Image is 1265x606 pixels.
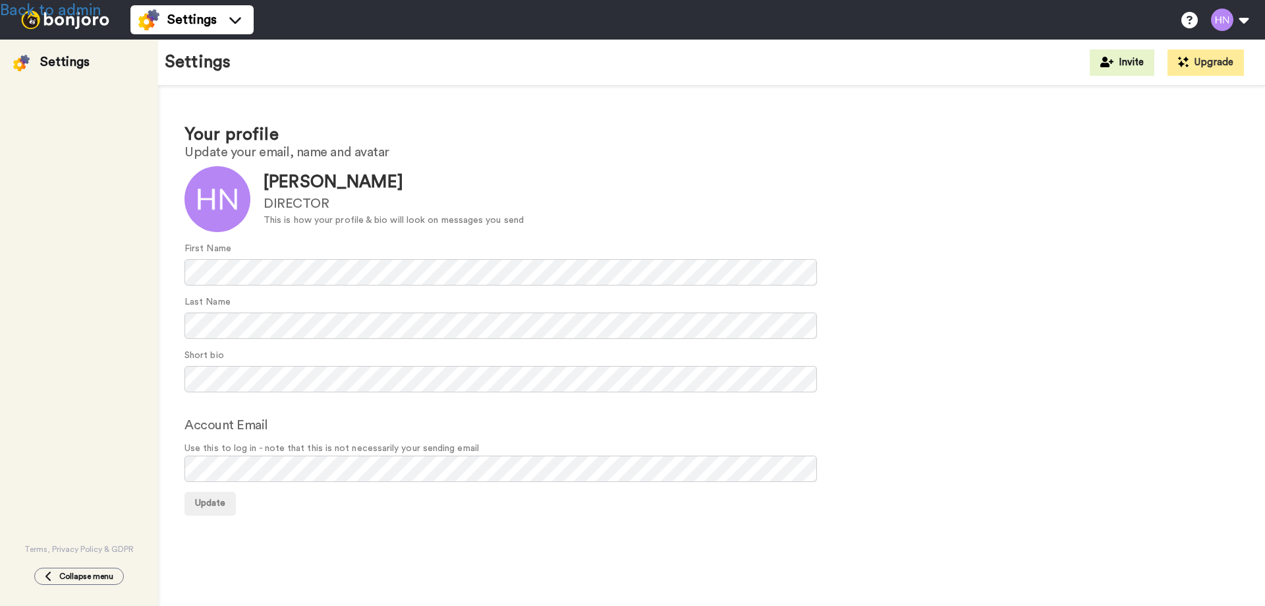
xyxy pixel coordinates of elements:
img: settings-colored.svg [13,55,30,71]
span: Collapse menu [59,571,113,582]
label: Short bio [184,349,224,363]
label: First Name [184,242,231,256]
h2: Update your email, name and avatar [184,145,1239,160]
button: Collapse menu [34,568,124,585]
span: Settings [167,11,217,29]
span: Use this to log in - note that this is not necessarily your sending email [184,442,1239,456]
label: Last Name [184,295,231,309]
div: [PERSON_NAME] [264,170,524,195]
span: Update [195,499,225,508]
img: settings-colored.svg [138,9,159,30]
button: Update [184,492,236,516]
div: This is how your profile & bio will look on messages you send [264,214,524,227]
div: Settings [40,53,90,71]
button: Upgrade [1167,49,1244,76]
h1: Settings [165,53,231,72]
h1: Your profile [184,125,1239,144]
label: Account Email [184,415,268,435]
button: Invite [1090,49,1154,76]
div: DIRECTOR [264,195,524,214]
